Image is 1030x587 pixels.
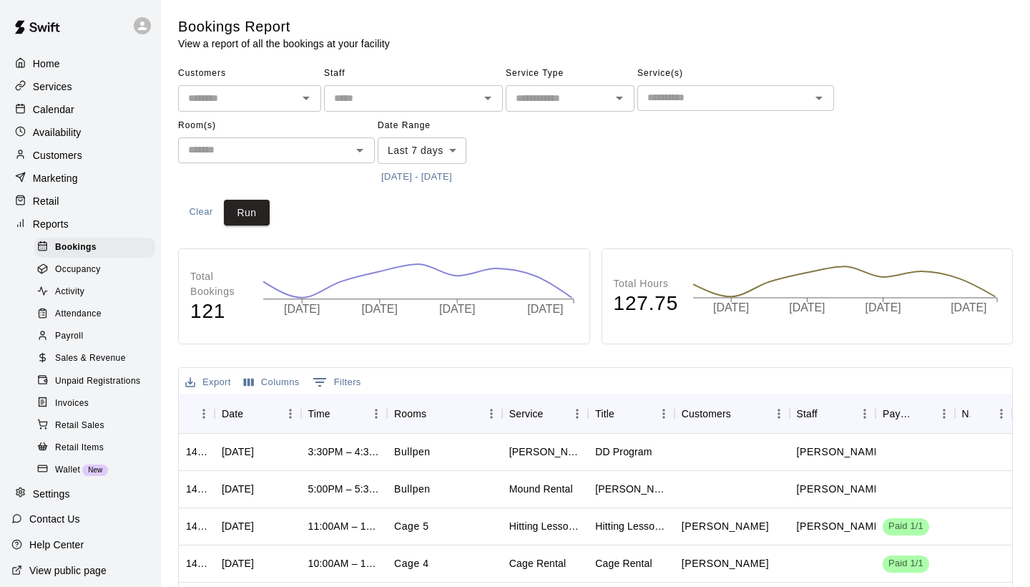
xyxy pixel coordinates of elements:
[34,372,155,392] div: Unpaid Registrations
[190,299,248,324] h4: 121
[637,62,834,85] span: Service(s)
[768,403,790,425] button: Menu
[34,438,155,458] div: Retail Items
[33,217,69,231] p: Reports
[883,557,929,571] span: Paid 1/1
[178,17,390,37] h5: Bookings Report
[190,269,248,299] p: Total Bookings
[222,445,254,459] div: Sat, Sep 13, 2025
[675,394,790,434] div: Customers
[34,260,155,280] div: Occupancy
[955,394,1012,434] div: Notes
[193,403,215,425] button: Menu
[682,556,769,571] p: Robert Romero
[378,115,503,137] span: Date Range
[34,281,161,304] a: Activity
[284,303,320,315] tspan: [DATE]
[296,88,316,108] button: Open
[614,291,679,316] h4: 127.75
[875,394,954,434] div: Payment
[11,190,149,212] a: Retail
[11,76,149,97] a: Services
[933,403,955,425] button: Menu
[991,403,1012,425] button: Menu
[11,99,149,120] div: Calendar
[34,282,155,302] div: Activity
[178,62,321,85] span: Customers
[34,394,155,414] div: Invoices
[595,556,652,571] div: Cage Rental
[55,397,89,411] span: Invoices
[527,303,563,315] tspan: [DATE]
[544,404,564,424] button: Sort
[588,394,675,434] div: Title
[33,148,82,162] p: Customers
[34,416,155,436] div: Retail Sales
[34,414,161,437] a: Retail Sales
[82,466,108,474] span: New
[387,394,502,434] div: Rooms
[971,404,991,424] button: Sort
[324,62,503,85] span: Staff
[378,166,456,188] button: [DATE] - [DATE]
[595,394,614,434] div: Title
[280,403,301,425] button: Menu
[362,303,398,315] tspan: [DATE]
[308,482,381,496] div: 5:00PM – 5:30PM
[34,238,155,258] div: Bookings
[55,263,101,277] span: Occupancy
[609,88,629,108] button: Open
[481,403,502,425] button: Menu
[34,370,161,392] a: Unpaid Registrations
[509,394,544,434] div: Service
[653,403,675,425] button: Menu
[883,520,929,533] span: Paid 1/1
[34,236,161,258] a: Bookings
[55,329,83,344] span: Payroll
[33,171,78,185] p: Marketing
[55,307,102,321] span: Attendance
[818,404,838,424] button: Sort
[55,351,126,366] span: Sales & Revenue
[308,556,381,571] div: 10:00AM – 11:00AM
[366,403,387,425] button: Menu
[502,394,589,434] div: Service
[426,404,446,424] button: Sort
[55,463,80,477] span: Wallet
[11,122,149,143] a: Availability
[34,304,161,326] a: Attendance
[11,483,149,505] a: Settings
[178,200,224,226] button: Clear
[731,404,751,424] button: Sort
[11,145,149,166] a: Customers
[178,37,390,51] p: View a report of all the bookings at your facility
[506,62,634,85] span: Service Type
[222,556,254,571] div: Sat, Sep 13, 2025
[509,556,566,571] div: Cage Rental
[11,168,149,189] div: Marketing
[951,301,986,314] tspan: [DATE]
[34,304,155,324] div: Attendance
[682,394,731,434] div: Customers
[34,459,161,481] a: WalletNew
[797,445,884,460] p: Darin Downs
[11,53,149,74] a: Home
[34,460,155,480] div: WalletNew
[394,445,431,460] p: Bullpen
[34,326,155,346] div: Payroll
[11,213,149,235] a: Reports
[614,404,634,424] button: Sort
[240,372,303,394] button: Select columns
[308,519,381,533] div: 11:00AM – 12:00PM
[34,392,161,414] a: Invoices
[797,394,818,434] div: Staff
[182,372,235,394] button: Export
[222,482,254,496] div: Sat, Sep 13, 2025
[789,301,825,314] tspan: [DATE]
[186,519,207,533] div: 1422933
